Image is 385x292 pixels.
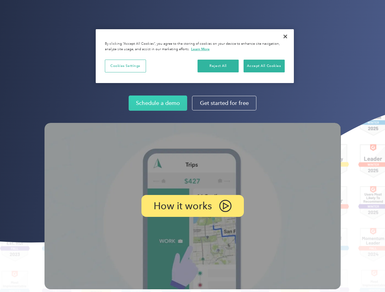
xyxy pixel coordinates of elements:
[191,47,210,51] a: More information about your privacy, opens in a new tab
[192,96,256,110] a: Get started for free
[129,96,187,111] a: Schedule a demo
[96,29,294,83] div: Cookie banner
[105,60,146,72] button: Cookies Settings
[96,29,294,83] div: Privacy
[154,202,212,210] p: How it works
[105,41,285,52] div: By clicking “Accept All Cookies”, you agree to the storing of cookies on your device to enhance s...
[279,30,292,43] button: Close
[244,60,285,72] button: Accept All Cookies
[198,60,239,72] button: Reject All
